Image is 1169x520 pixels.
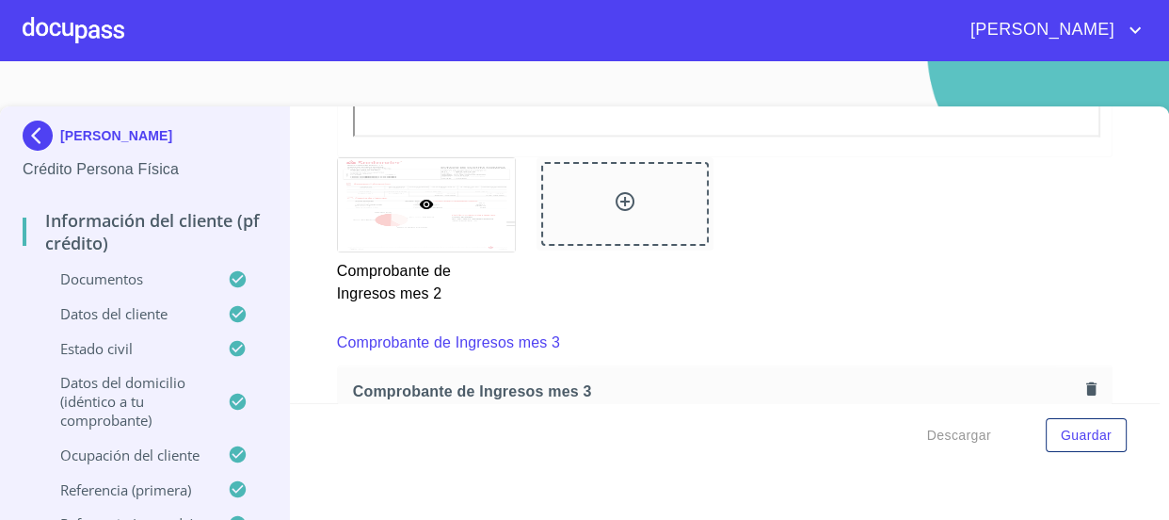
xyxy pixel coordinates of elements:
[23,158,266,181] p: Crédito Persona Física
[23,339,228,358] p: Estado Civil
[1046,418,1127,453] button: Guardar
[927,424,991,447] span: Descargar
[23,269,228,288] p: Documentos
[956,15,1124,45] span: [PERSON_NAME]
[23,304,228,323] p: Datos del cliente
[23,121,60,151] img: Docupass spot blue
[23,121,266,158] div: [PERSON_NAME]
[23,209,266,254] p: Información del cliente (PF crédito)
[337,252,514,305] p: Comprobante de Ingresos mes 2
[1061,424,1112,447] span: Guardar
[956,15,1146,45] button: account of current user
[23,373,228,430] p: Datos del domicilio (idéntico a tu comprobante)
[337,332,560,354] p: Comprobante de Ingresos mes 3
[23,480,228,499] p: Referencia (primera)
[353,382,1079,401] span: Comprobante de Ingresos mes 3
[920,418,999,453] button: Descargar
[60,128,172,143] p: [PERSON_NAME]
[23,446,228,464] p: Ocupación del Cliente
